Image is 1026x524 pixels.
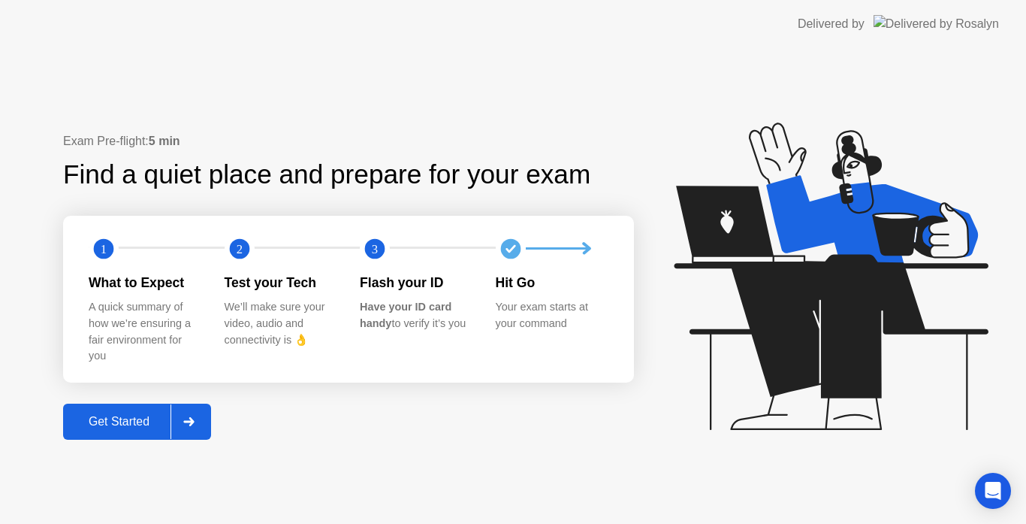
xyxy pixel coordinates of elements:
text: 2 [236,242,242,256]
div: Delivered by [798,15,865,33]
b: 5 min [149,135,180,147]
div: What to Expect [89,273,201,292]
div: Get Started [68,415,170,429]
button: Get Started [63,404,211,440]
div: We’ll make sure your video, audio and connectivity is 👌 [225,299,336,348]
div: Hit Go [496,273,608,292]
b: Have your ID card handy [360,301,451,329]
div: Test your Tech [225,273,336,292]
div: Open Intercom Messenger [975,473,1011,509]
div: Your exam starts at your command [496,299,608,332]
div: Find a quiet place and prepare for your exam [63,155,593,195]
img: Delivered by Rosalyn [874,15,999,32]
text: 1 [101,242,107,256]
div: to verify it’s you [360,299,472,332]
div: Exam Pre-flight: [63,132,634,150]
div: Flash your ID [360,273,472,292]
div: A quick summary of how we’re ensuring a fair environment for you [89,299,201,364]
text: 3 [372,242,378,256]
